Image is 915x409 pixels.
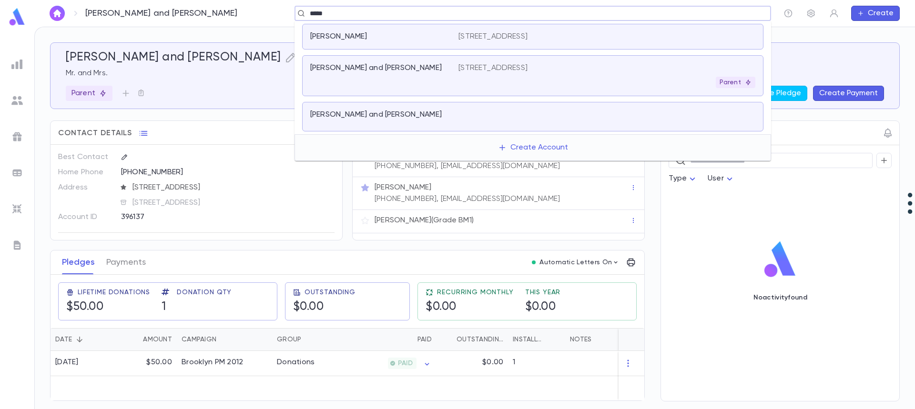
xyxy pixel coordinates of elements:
[51,328,115,351] div: Date
[121,165,335,179] div: [PHONE_NUMBER]
[508,351,565,376] div: 1
[129,183,335,192] span: [STREET_ADDRESS]
[128,332,143,347] button: Sort
[216,332,232,347] button: Sort
[277,358,315,367] div: Donations
[177,289,232,296] span: Donation Qty
[129,198,335,208] span: [STREET_ADDRESS]
[437,289,513,296] span: Recurring Monthly
[8,8,27,26] img: logo
[375,161,560,171] p: [PHONE_NUMBER], [EMAIL_ADDRESS][DOMAIN_NAME]
[78,289,150,296] span: Lifetime Donations
[565,328,684,351] div: Notes
[310,63,442,73] p: [PERSON_NAME] and [PERSON_NAME]
[66,69,884,78] p: Mr. and Mrs.
[55,358,79,367] div: [DATE]
[490,139,576,157] button: Create Account
[66,86,112,101] div: Parent
[458,32,528,41] p: [STREET_ADDRESS]
[742,86,807,101] button: Create Pledge
[11,95,23,106] img: students_grey.60c7aba0da46da39d6d829b817ac14fc.svg
[417,328,432,351] div: Paid
[720,79,752,86] p: Parent
[813,86,884,101] button: Create Payment
[162,300,166,314] h5: 1
[66,50,281,65] h5: [PERSON_NAME] and [PERSON_NAME]
[528,256,623,269] button: Automatic Letters On
[182,328,216,351] div: Campaign
[310,32,367,41] p: [PERSON_NAME]
[708,175,724,182] span: User
[115,328,177,351] div: Amount
[11,131,23,142] img: campaigns_grey.99e729a5f7ee94e3726e6486bddda8f1.svg
[508,328,565,351] div: Installments
[58,165,113,180] p: Home Phone
[437,328,508,351] div: Outstanding
[851,6,900,21] button: Create
[669,175,687,182] span: Type
[458,63,528,73] p: [STREET_ADDRESS]
[51,10,63,17] img: home_white.a664292cf8c1dea59945f0da9f25487c.svg
[11,59,23,70] img: reports_grey.c525e4749d1bce6a11f5fe2a8de1b229.svg
[115,351,177,376] div: $50.00
[525,289,561,296] span: This Year
[669,170,698,188] div: Type
[106,250,146,274] button: Payments
[71,89,107,98] p: Parent
[272,328,344,351] div: Group
[375,216,474,225] p: [PERSON_NAME] (Grade BM1)
[66,300,103,314] h5: $50.00
[539,259,612,266] p: Automatic Letters On
[441,332,457,347] button: Sort
[143,328,172,351] div: Amount
[301,332,316,347] button: Sort
[426,300,457,314] h5: $0.00
[375,183,431,192] p: [PERSON_NAME]
[182,358,243,367] div: Brooklyn PM 2012
[11,203,23,215] img: imports_grey.530a8a0e642e233f2baf0ef88e8c9fcb.svg
[62,250,95,274] button: Pledges
[72,332,87,347] button: Sort
[121,209,287,224] div: 396137
[545,332,560,347] button: Sort
[344,328,437,351] div: Paid
[58,150,113,165] p: Best Contact
[55,328,72,351] div: Date
[402,332,417,347] button: Sort
[310,110,442,120] p: [PERSON_NAME] and [PERSON_NAME]
[513,328,545,351] div: Installments
[525,300,556,314] h5: $0.00
[753,294,807,301] p: No activity found
[716,77,755,88] div: Parent
[11,239,23,251] img: letters_grey.7941b92b52307dd3b8a917253454ce1c.svg
[277,328,301,351] div: Group
[85,8,238,19] p: [PERSON_NAME] and [PERSON_NAME]
[305,289,356,296] span: Outstanding
[761,240,800,279] img: logo
[394,359,417,367] span: PAID
[58,129,132,138] span: Contact Details
[177,328,272,351] div: Campaign
[457,328,503,351] div: Outstanding
[11,167,23,179] img: batches_grey.339ca447c9d9533ef1741baa751efc33.svg
[58,180,113,195] p: Address
[293,300,324,314] h5: $0.00
[482,358,503,367] p: $0.00
[58,209,113,225] p: Account ID
[570,328,591,351] div: Notes
[708,170,735,188] div: User
[375,194,560,204] p: [PHONE_NUMBER], [EMAIL_ADDRESS][DOMAIN_NAME]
